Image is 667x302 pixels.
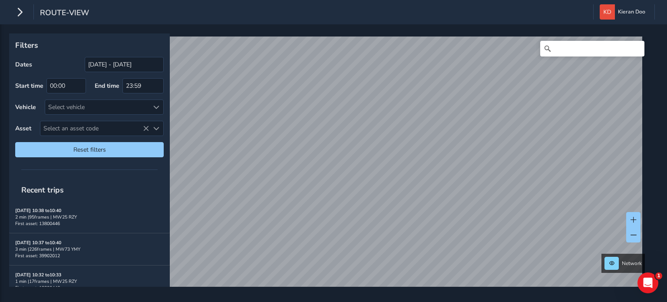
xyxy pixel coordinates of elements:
input: Search [540,41,644,56]
label: Asset [15,124,31,133]
label: Vehicle [15,103,36,111]
iframe: Intercom live chat [637,272,658,293]
strong: [DATE] 10:32 to 10:33 [15,272,61,278]
span: Kieran Doo [618,4,645,20]
div: 3 min | 226 frames | MW73 YMY [15,246,164,252]
strong: [DATE] 10:38 to 10:40 [15,207,61,214]
span: Recent trips [15,179,70,201]
span: Network [622,260,642,267]
label: Dates [15,60,32,69]
span: First asset: 39902012 [15,252,60,259]
strong: [DATE] 10:37 to 10:40 [15,239,61,246]
div: 2 min | 95 frames | MW25 RZY [15,214,164,220]
button: Reset filters [15,142,164,157]
span: First asset: 13800446 [15,285,60,291]
span: 1 [655,272,662,279]
img: diamond-layout [600,4,615,20]
span: route-view [40,7,89,20]
span: Reset filters [22,146,157,154]
span: First asset: 13800446 [15,220,60,227]
span: Select an asset code [40,121,149,136]
div: Select an asset code [149,121,163,136]
label: End time [95,82,119,90]
div: 1 min | 17 frames | MW25 RZY [15,278,164,285]
label: Start time [15,82,43,90]
canvas: Map [12,37,642,297]
button: Kieran Doo [600,4,648,20]
div: Select vehicle [45,100,149,114]
p: Filters [15,40,164,51]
